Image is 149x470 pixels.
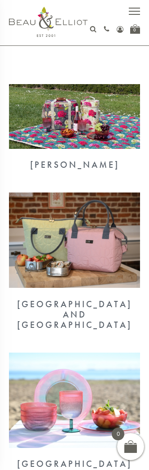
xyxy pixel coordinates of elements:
[9,7,88,37] img: logo
[130,24,140,34] a: 0
[9,459,140,469] div: [GEOGRAPHIC_DATA]
[9,353,140,448] img: Coconut Grove
[9,192,140,288] img: Oxford and Lexington
[9,142,140,170] a: Sarah Kelleher [PERSON_NAME]
[9,299,140,330] div: [GEOGRAPHIC_DATA] and [GEOGRAPHIC_DATA]
[112,428,124,440] span: 0
[9,441,140,469] a: Coconut Grove [GEOGRAPHIC_DATA]
[9,281,140,330] a: Oxford and Lexington [GEOGRAPHIC_DATA] and [GEOGRAPHIC_DATA]
[9,84,140,149] img: Sarah Kelleher
[9,160,140,170] div: [PERSON_NAME]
